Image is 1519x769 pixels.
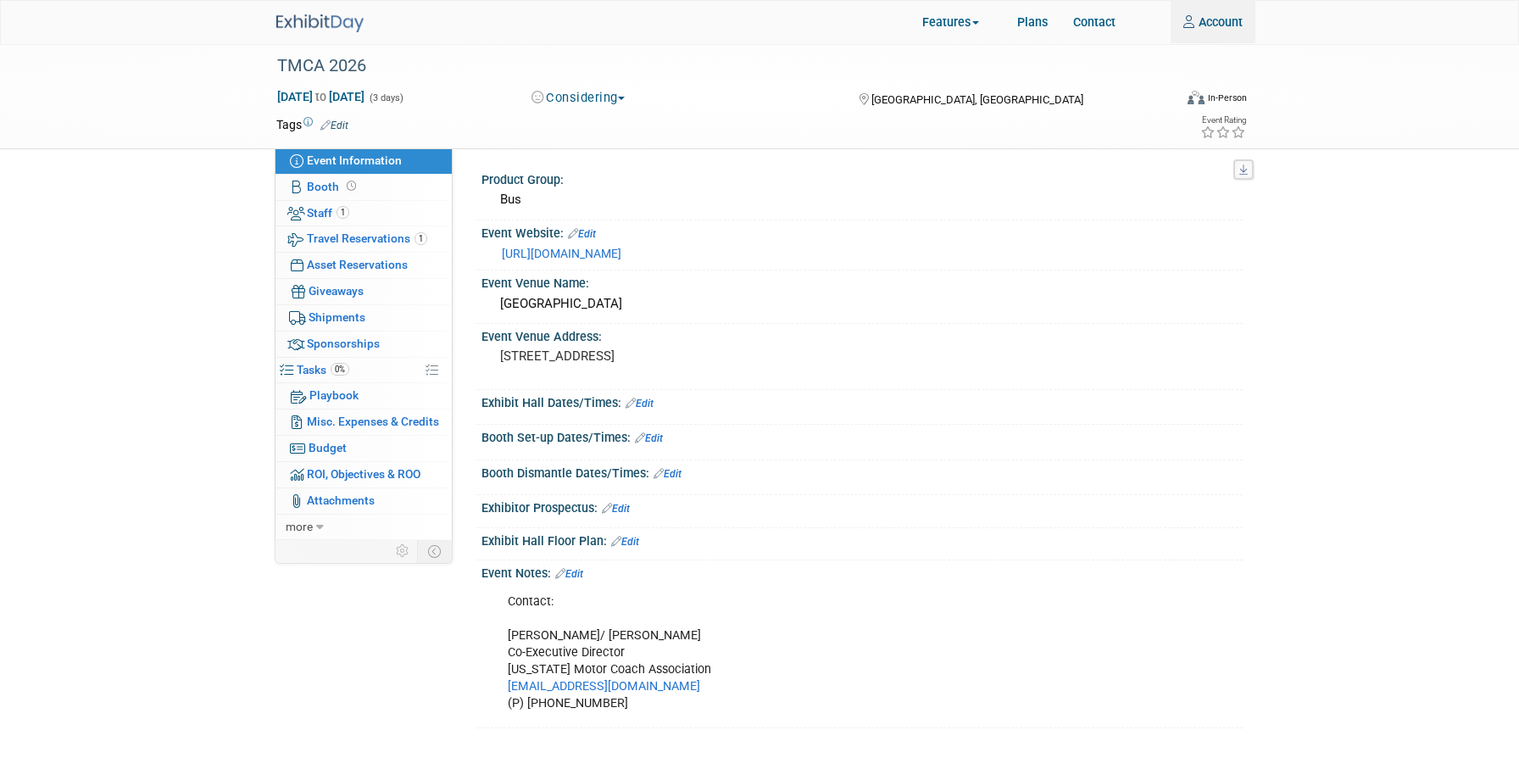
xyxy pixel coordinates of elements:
[275,279,452,304] a: Giveaways
[313,90,329,103] span: to
[275,201,452,226] a: Staff1
[343,180,359,192] span: Booth not reserved yet
[481,528,1243,550] div: Exhibit Hall Floor Plan:
[275,332,452,357] a: Sponsorships
[276,89,365,104] span: [DATE] [DATE]
[307,467,420,481] span: ROI, Objectives & ROO
[307,493,375,507] span: Attachments
[508,679,700,694] a: [EMAIL_ADDRESS][DOMAIN_NAME]
[500,348,780,364] pre: [STREET_ADDRESS]
[481,390,1243,412] div: Exhibit Hall Dates/Times:
[1207,92,1247,104] div: In-Person
[502,247,621,260] a: [URL][DOMAIN_NAME]
[275,436,452,461] a: Budget
[910,3,1004,44] a: Features
[275,148,452,174] a: Event Information
[1171,1,1255,43] a: Account
[286,520,313,533] span: more
[481,460,1243,482] div: Booth Dismantle Dates/Times:
[635,432,663,444] a: Edit
[275,358,452,383] a: Tasks0%
[307,231,427,245] span: Travel Reservations
[276,116,348,133] td: Tags
[481,220,1243,242] div: Event Website:
[1004,1,1060,43] a: Plans
[1200,116,1246,125] div: Event Rating
[481,270,1243,292] div: Event Venue Name:
[275,305,452,331] a: Shipments
[275,410,452,435] a: Misc. Expenses & Credits
[309,441,347,454] span: Budget
[337,206,349,219] span: 1
[1188,91,1205,104] img: Format-Inperson.png
[307,415,439,428] span: Misc. Expenses & Credits
[331,363,349,376] span: 0%
[275,175,452,200] a: Booth
[309,388,359,402] span: Playbook
[275,488,452,514] a: Attachments
[309,284,364,298] span: Giveaways
[654,468,682,480] a: Edit
[275,515,452,540] a: more
[275,383,452,409] a: Playbook
[481,324,1243,345] div: Event Venue Address:
[368,92,403,103] span: (3 days)
[307,206,349,220] span: Staff
[320,120,348,131] a: Edit
[415,232,427,245] span: 1
[602,503,630,515] a: Edit
[481,560,1243,582] div: Event Notes:
[307,153,402,167] span: Event Information
[275,462,452,488] a: ROI, Objectives & ROO
[481,167,1243,188] div: Product Group:
[494,187,1230,213] div: Bus
[871,93,1083,106] span: [GEOGRAPHIC_DATA], [GEOGRAPHIC_DATA]
[307,180,359,193] span: Booth
[276,14,364,32] img: ExhibitDay
[1106,88,1247,114] div: Event Format
[275,253,452,278] a: Asset Reservations
[297,363,349,376] span: Tasks
[481,495,1243,517] div: Exhibitor Prospectus:
[271,51,1164,81] div: TMCA 2026
[309,310,365,324] span: Shipments
[526,89,632,107] button: Considering
[611,536,639,548] a: Edit
[275,226,452,252] a: Travel Reservations1
[418,540,453,562] td: Toggle Event Tabs
[496,585,1090,722] div: Contact: [PERSON_NAME]/ [PERSON_NAME] Co-Executive Director [US_STATE] Motor Coach Association (P...
[555,568,583,580] a: Edit
[494,291,1230,317] div: [GEOGRAPHIC_DATA]
[1060,1,1128,43] a: Contact
[481,425,1243,447] div: Booth Set-up Dates/Times:
[307,337,380,350] span: Sponsorships
[568,228,596,240] a: Edit
[626,398,654,410] a: Edit
[307,258,408,271] span: Asset Reservations
[388,540,418,562] td: Personalize Event Tab Strip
